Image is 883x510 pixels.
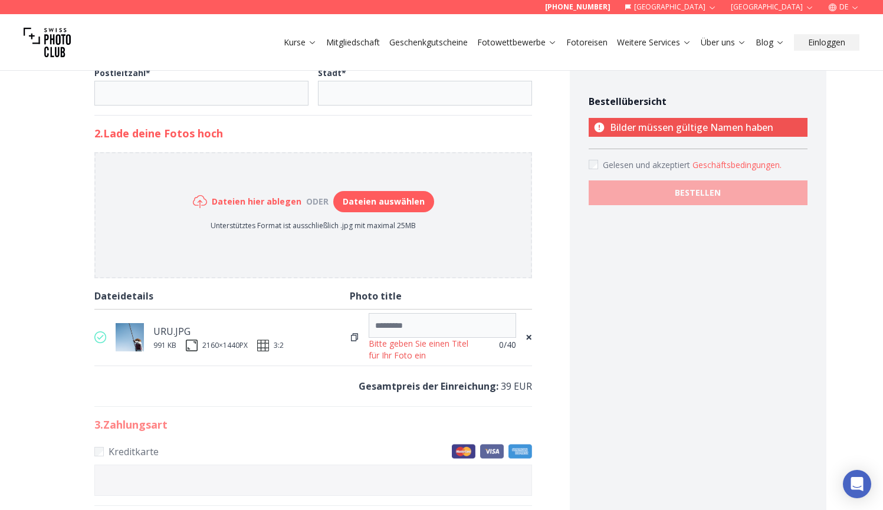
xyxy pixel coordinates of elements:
button: BESTELLEN [589,180,807,205]
a: Mitgliedschaft [326,37,380,48]
b: Stadt * [318,67,346,78]
h2: 2. Lade deine Fotos hoch [94,125,532,142]
button: Über uns [696,34,751,51]
div: Dateidetails [94,288,350,304]
input: Accept terms [589,160,598,169]
p: Unterstütztes Format ist ausschließlich .jpg mit maximal 25MB [193,221,434,231]
a: Weitere Services [617,37,691,48]
a: [PHONE_NUMBER] [545,2,610,12]
a: Fotoreisen [566,37,608,48]
div: oder [301,196,333,208]
button: Geschenkgutscheine [385,34,472,51]
a: Blog [756,37,784,48]
button: Mitgliedschaft [321,34,385,51]
a: Geschenkgutscheine [389,37,468,48]
img: Swiss photo club [24,19,71,66]
img: valid [94,331,106,343]
div: 2160 × 1440 PX [202,341,248,350]
div: Photo title [350,288,532,304]
input: Postleitzahl* [94,81,308,106]
button: Fotoreisen [562,34,612,51]
div: URU.JPG [153,323,284,340]
a: Fotowettbewerbe [477,37,557,48]
img: ratio [257,340,269,351]
button: Kurse [279,34,321,51]
h6: Dateien hier ablegen [212,196,301,208]
span: 0 /40 [499,339,516,351]
button: Accept termsGelesen und akzeptiert [692,159,782,171]
span: 3:2 [274,341,284,350]
b: Gesamtpreis der Einreichung : [359,380,498,393]
span: × [526,329,532,346]
div: Open Intercom Messenger [843,470,871,498]
div: Bitte geben Sie einen Titel für Ihr Foto ein [369,338,480,361]
img: size [186,340,198,351]
input: Stadt* [318,81,532,106]
p: 39 EUR [94,378,532,394]
b: Postleitzahl * [94,67,150,78]
p: Bilder müssen gültige Namen haben [589,118,807,137]
div: 991 KB [153,341,176,350]
button: Fotowettbewerbe [472,34,562,51]
button: Einloggen [794,34,859,51]
h4: Bestellübersicht [589,94,807,108]
span: Gelesen und akzeptiert [603,159,692,170]
button: Dateien auswählen [333,191,434,212]
b: BESTELLEN [675,187,721,199]
img: thumb [116,323,144,351]
button: Weitere Services [612,34,696,51]
a: Kurse [284,37,317,48]
button: Blog [751,34,789,51]
a: Über uns [701,37,746,48]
